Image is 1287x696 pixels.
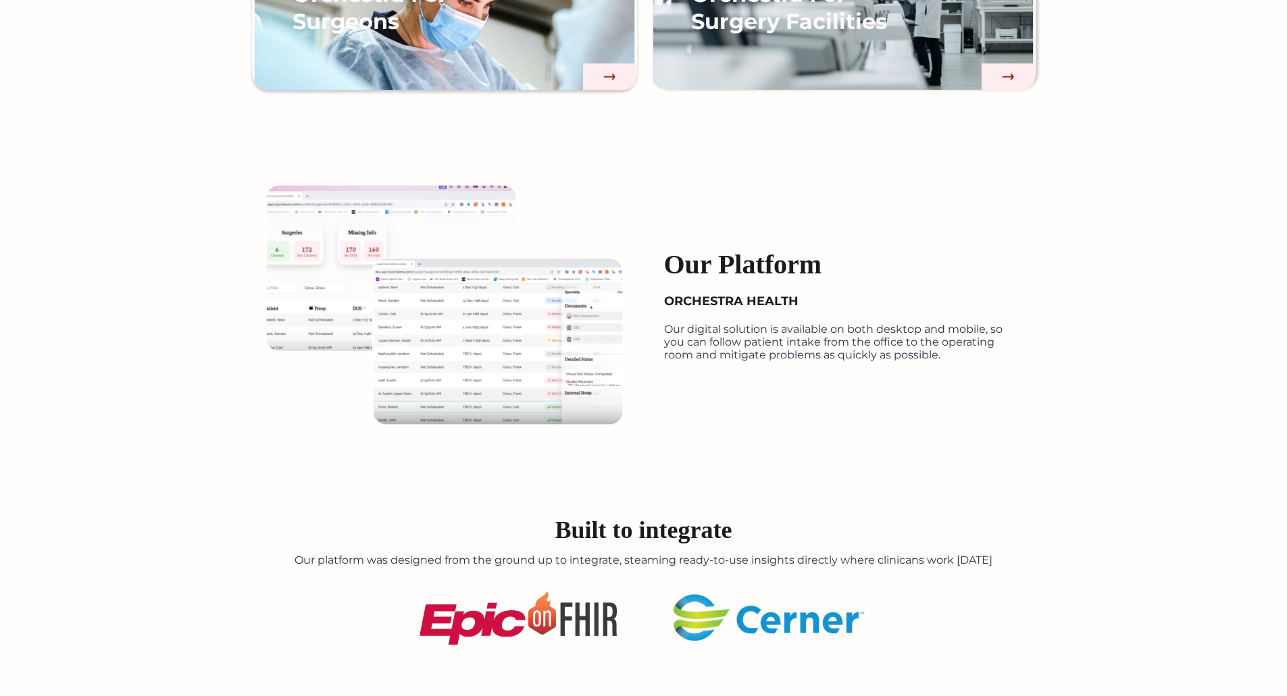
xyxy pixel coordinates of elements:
[664,294,799,309] h4: ORCHESTRA HEALTH
[664,323,1022,362] p: Our digital solution is available on both desktop and mobile, so you can follow patient intake fr...
[664,248,822,281] h4: Our Platform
